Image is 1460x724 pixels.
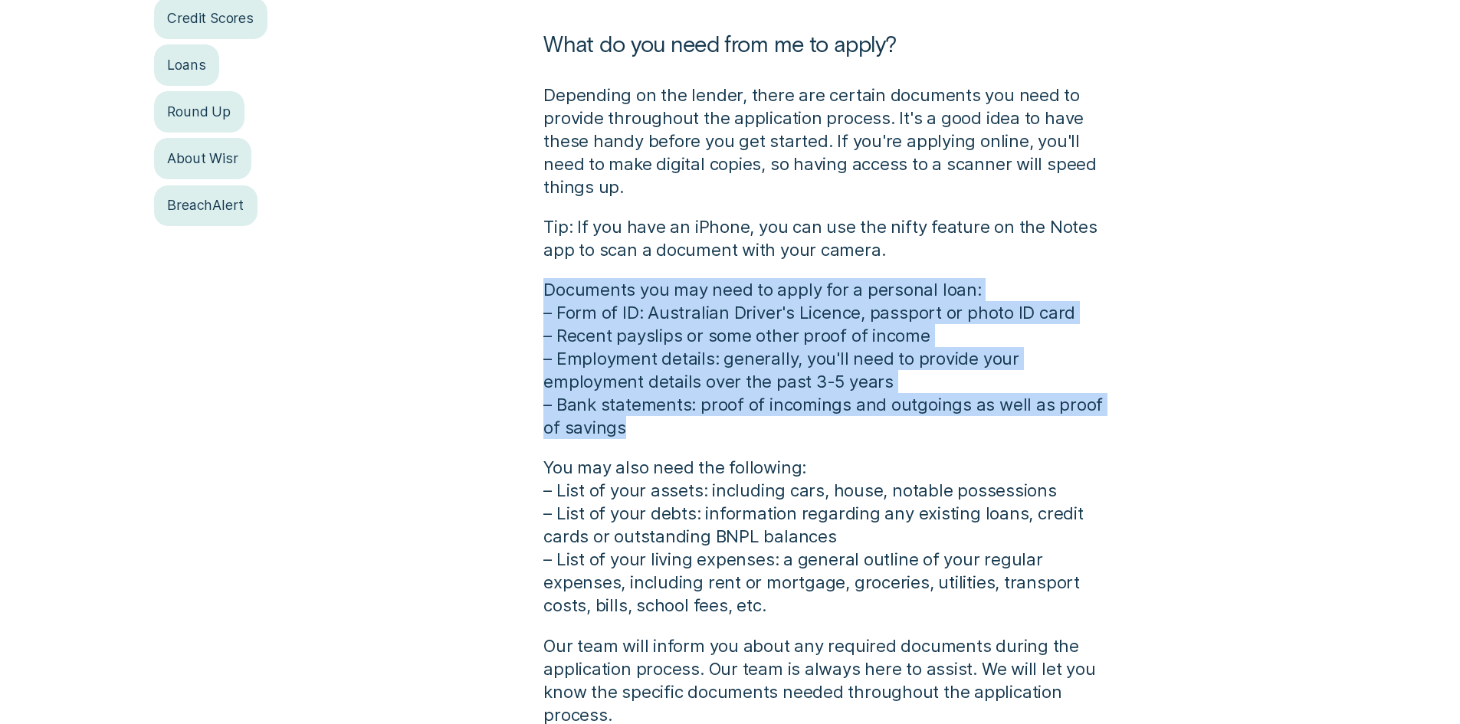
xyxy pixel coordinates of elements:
h1: What do you need from me to apply? [543,30,1111,83]
p: You may also need the following: – List of your assets: including cars, house, notable possession... [543,456,1111,617]
a: Round Up [154,91,244,132]
a: BreachAlert [154,185,258,226]
p: Documents you may need to apply for a personal loan: – Form of ID: Australian Driver's Licence, p... [543,278,1111,439]
a: About Wisr [154,138,252,179]
a: Loans [154,44,220,85]
p: Tip: If you have an iPhone, you can use the nifty feature on the Notes app to scan a document wit... [543,215,1111,261]
p: Depending on the lender, there are certain documents you need to provide throughout the applicati... [543,84,1111,198]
